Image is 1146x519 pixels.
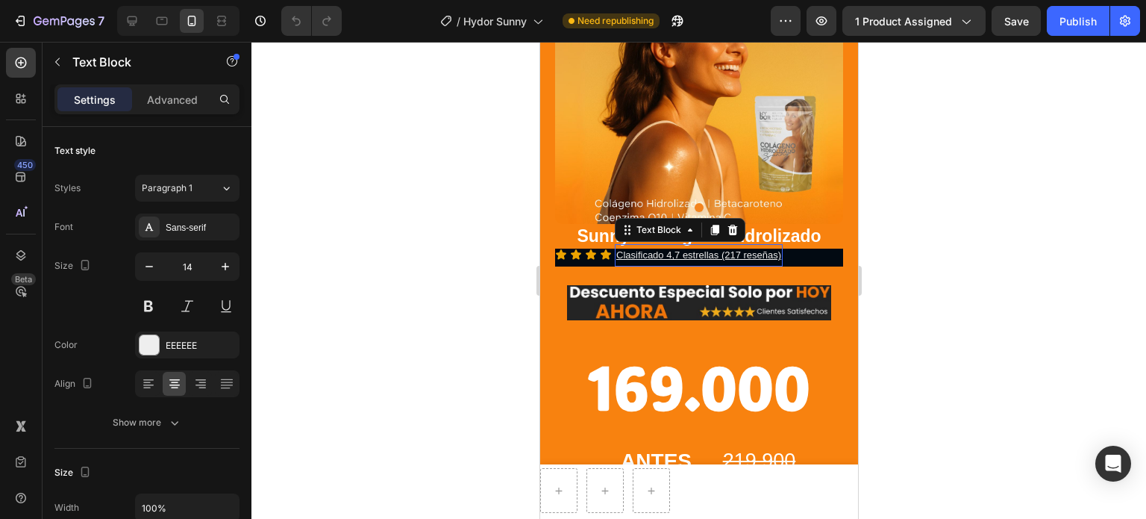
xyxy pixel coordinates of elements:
div: Width [54,501,79,515]
div: Open Intercom Messenger [1095,446,1131,482]
div: Undo/Redo [281,6,342,36]
span: 1 product assigned [855,13,952,29]
button: 7 [6,6,111,36]
span: Hydor Sunny [463,13,527,29]
div: Align [54,374,96,394]
button: Publish [1047,6,1109,36]
p: Text Block [72,53,199,71]
div: 450 [14,159,36,171]
div: Publish [1059,13,1097,29]
div: Size [54,256,94,276]
div: EEEEEE [166,339,236,352]
div: Text style [54,144,95,158]
p: 7 [98,12,104,30]
p: Advanced [147,92,198,108]
div: Size [54,463,94,483]
span: Paragraph 1 [142,181,192,195]
div: Show more [113,415,182,430]
div: Sans-serif [166,221,236,234]
button: 1 product assigned [842,6,986,36]
div: Beta [11,273,36,285]
div: Font [54,220,73,234]
iframe: Design area [540,42,858,519]
p: Settings [74,92,116,108]
button: Show more [54,409,239,436]
div: Styles [54,181,81,195]
button: Paragraph 1 [135,175,239,202]
span: / [457,13,460,29]
div: Color [54,338,78,352]
span: Need republishing [577,14,654,28]
button: Save [992,6,1041,36]
span: Save [1004,15,1029,28]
